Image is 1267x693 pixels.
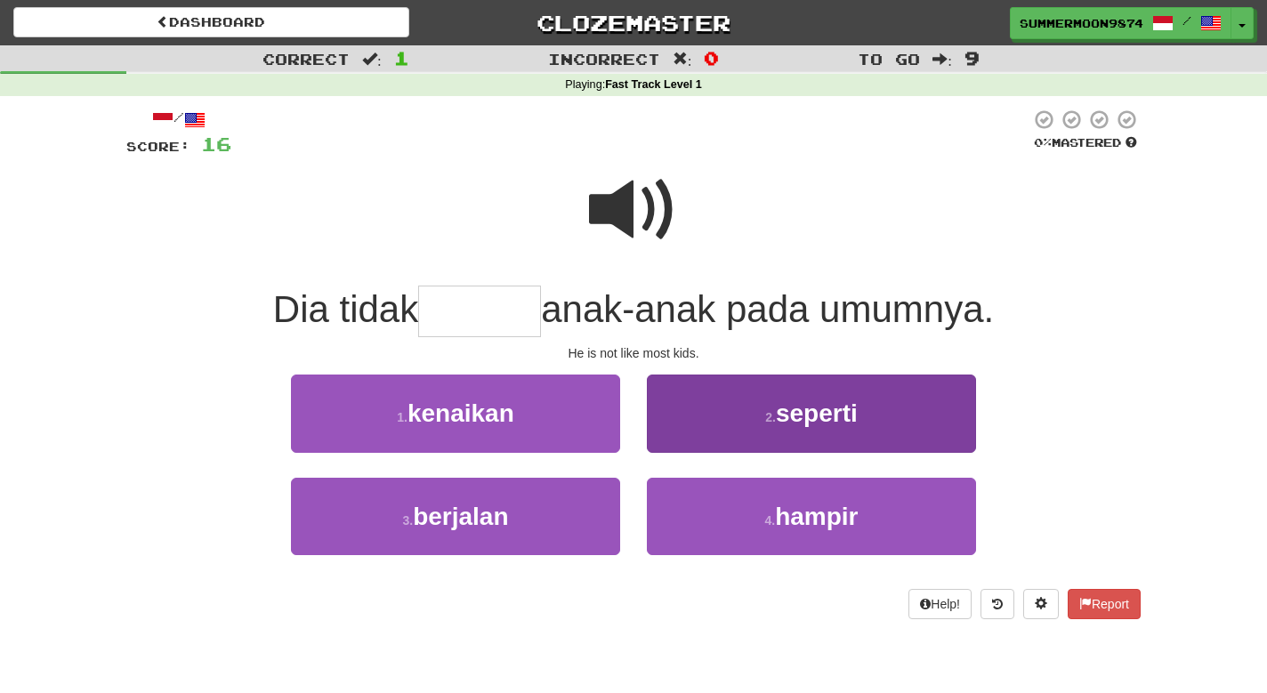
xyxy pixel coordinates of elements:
[764,513,775,528] small: 4 .
[775,503,858,530] span: hampir
[291,375,620,452] button: 1.kenaikan
[908,589,972,619] button: Help!
[201,133,231,155] span: 16
[397,410,408,424] small: 1 .
[776,399,858,427] span: seperti
[964,47,980,68] span: 9
[413,503,508,530] span: berjalan
[126,109,231,131] div: /
[126,344,1141,362] div: He is not like most kids.
[541,288,994,330] span: anak-anak pada umumnya.
[605,78,702,91] strong: Fast Track Level 1
[1010,7,1231,39] a: SummerMoon9874 /
[262,50,350,68] span: Correct
[362,52,382,67] span: :
[1020,15,1143,31] span: SummerMoon9874
[932,52,952,67] span: :
[647,478,976,555] button: 4.hampir
[273,288,418,330] span: Dia tidak
[1034,135,1052,149] span: 0 %
[394,47,409,68] span: 1
[765,410,776,424] small: 2 .
[13,7,409,37] a: Dashboard
[408,399,514,427] span: kenaikan
[1068,589,1141,619] button: Report
[1030,135,1141,151] div: Mastered
[858,50,920,68] span: To go
[704,47,719,68] span: 0
[291,478,620,555] button: 3.berjalan
[126,139,190,154] span: Score:
[436,7,832,38] a: Clozemaster
[402,513,413,528] small: 3 .
[647,375,976,452] button: 2.seperti
[548,50,660,68] span: Incorrect
[673,52,692,67] span: :
[981,589,1014,619] button: Round history (alt+y)
[1182,14,1191,27] span: /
